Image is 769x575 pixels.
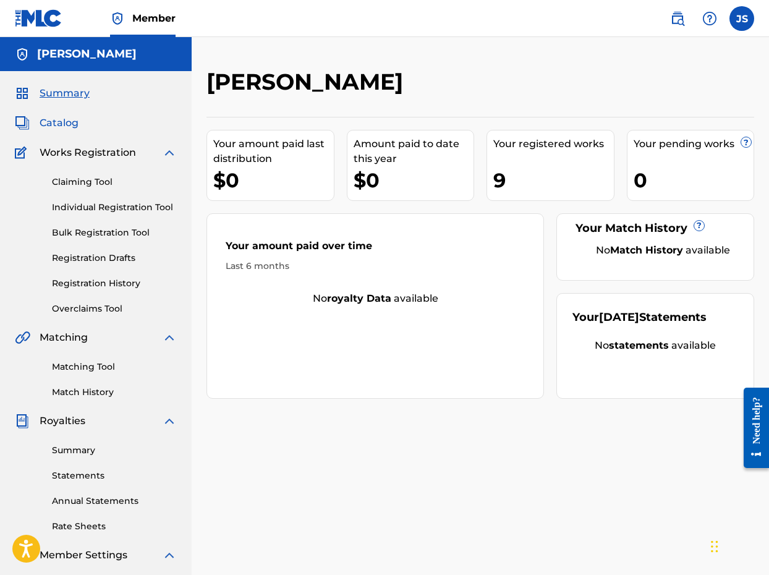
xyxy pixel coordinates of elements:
div: Drag [711,528,718,565]
div: Amount paid to date this year [354,137,474,166]
a: Overclaims Tool [52,302,177,315]
a: CatalogCatalog [15,116,79,130]
div: No available [572,338,738,353]
div: User Menu [729,6,754,31]
a: Bulk Registration Tool [52,226,177,239]
img: Royalties [15,414,30,428]
div: Help [697,6,722,31]
a: Statements [52,469,177,482]
img: MLC Logo [15,9,62,27]
div: 9 [493,166,614,194]
span: ? [694,221,704,231]
img: expand [162,330,177,345]
img: Accounts [15,47,30,62]
img: expand [162,414,177,428]
iframe: Chat Widget [707,516,769,575]
a: Match History [52,386,177,399]
div: $0 [354,166,474,194]
strong: Match History [610,244,683,256]
a: Annual Statements [52,495,177,508]
div: Your registered works [493,137,614,151]
h2: [PERSON_NAME] [206,68,409,96]
strong: statements [609,339,669,351]
img: Catalog [15,116,30,130]
div: Your Statements [572,309,707,326]
img: expand [162,548,177,563]
div: Your Match History [572,220,738,237]
span: Matching [40,330,88,345]
span: Member [132,11,176,25]
span: ? [741,137,751,147]
img: Matching [15,330,30,345]
a: Rate Sheets [52,520,177,533]
a: Individual Registration Tool [52,201,177,214]
div: Last 6 months [226,260,525,273]
span: Catalog [40,116,79,130]
h5: Jokeyla Spencer [37,47,137,61]
div: No available [588,243,738,258]
div: 0 [634,166,754,194]
strong: royalty data [327,292,391,304]
img: help [702,11,717,26]
a: Registration Drafts [52,252,177,265]
span: Member Settings [40,548,127,563]
a: Matching Tool [52,360,177,373]
a: SummarySummary [15,86,90,101]
div: Your amount paid last distribution [213,137,334,166]
a: Claiming Tool [52,176,177,189]
img: Works Registration [15,145,31,160]
a: Summary [52,444,177,457]
img: Top Rightsholder [110,11,125,26]
img: expand [162,145,177,160]
span: Summary [40,86,90,101]
div: No available [207,291,543,306]
span: Royalties [40,414,85,428]
iframe: Resource Center [734,375,769,481]
span: Works Registration [40,145,136,160]
img: Summary [15,86,30,101]
img: search [670,11,685,26]
div: $0 [213,166,334,194]
div: Your amount paid over time [226,239,525,260]
div: Your pending works [634,137,754,151]
a: Registration History [52,277,177,290]
a: Public Search [665,6,690,31]
span: [DATE] [599,310,639,324]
